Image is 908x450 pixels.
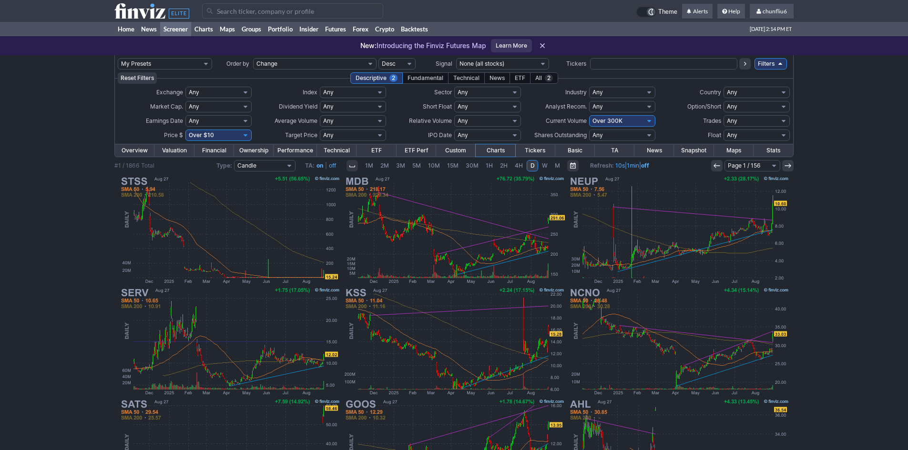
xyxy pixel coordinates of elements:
span: 2 [389,74,398,82]
a: D [527,160,538,171]
span: Current Volume [546,117,587,124]
span: Industry [565,89,587,96]
span: 3M [396,162,405,169]
span: 5M [412,162,421,169]
span: Dividend Yield [279,103,317,110]
span: Tickers [566,60,586,67]
span: W [542,162,548,169]
span: | [325,162,327,169]
img: NCNO - Ncino Inc - Stock Price Chart [567,286,790,397]
button: Interval [347,160,358,171]
b: Refresh: [590,162,614,169]
a: Alerts [682,4,713,19]
a: M [551,160,563,171]
span: IPO Date [428,131,452,139]
a: chunfliu6 [750,4,794,19]
div: #1 / 1866 Total [114,161,154,170]
span: Order by [226,60,249,67]
span: Float [708,131,721,139]
span: D [531,162,535,169]
a: Overview [115,144,154,157]
a: off [329,162,336,169]
a: Crypto [372,22,398,36]
a: 3M [393,160,408,171]
span: 30M [466,162,479,169]
a: Maps [216,22,238,36]
span: Theme [658,7,677,17]
a: Basic [555,144,595,157]
a: News [634,144,674,157]
span: Option/Short [687,103,721,110]
span: 2H [500,162,508,169]
a: Portfolio [265,22,296,36]
span: Trades [703,117,721,124]
a: Maps [714,144,754,157]
a: News [138,22,160,36]
span: | | [590,161,649,170]
button: Range [567,160,579,171]
span: Index [303,89,317,96]
a: 2H [497,160,511,171]
b: TA: [305,162,315,169]
span: 10M [428,162,440,169]
a: Futures [322,22,349,36]
a: on [316,162,323,169]
div: Technical [448,72,485,84]
a: 1min [627,162,639,169]
img: MDB - MongoDB Inc - Stock Price Chart [343,174,566,286]
p: Introducing the Finviz Futures Map [360,41,486,50]
div: Fundamental [402,72,449,84]
a: 30M [462,160,482,171]
a: Home [114,22,138,36]
span: Analyst Recom. [545,103,587,110]
span: 15M [447,162,459,169]
span: Average Volume [275,117,317,124]
span: Earnings Date [146,117,183,124]
span: Exchange [156,89,183,96]
a: Technical [317,144,357,157]
span: Market Cap. [150,103,183,110]
a: 1H [482,160,496,171]
a: Insider [296,22,322,36]
span: chunfliu6 [763,8,787,15]
img: KSS - Kohl's Corp - Stock Price Chart [343,286,566,397]
button: Reset Filters [118,72,157,84]
img: NEUP - Neuphoria Therapeutics Inc - Stock Price Chart [567,174,790,286]
a: 2M [377,160,392,171]
input: Search [202,3,383,19]
a: off [641,162,649,169]
span: Signal [436,60,452,67]
div: ETF [510,72,531,84]
a: Help [717,4,745,19]
span: 1M [365,162,373,169]
div: All [530,72,558,84]
a: Backtests [398,22,431,36]
b: Type: [216,162,232,169]
a: ETF [357,144,396,157]
a: Snapshot [674,144,714,157]
div: Descriptive [350,72,403,84]
a: Theme [636,7,677,17]
span: Target Price [285,131,317,139]
span: 1H [486,162,493,169]
a: 10s [615,162,625,169]
a: Performance [274,144,317,157]
a: Tickers [515,144,555,157]
span: New: [360,41,377,50]
span: Country [700,89,721,96]
a: Groups [238,22,265,36]
a: Ownership [234,144,274,157]
a: 10M [425,160,443,171]
span: Price $ [164,131,183,139]
span: 2M [380,162,389,169]
a: 4H [511,160,526,171]
a: Filters [755,58,787,70]
span: Sector [434,89,452,96]
a: Forex [349,22,372,36]
a: Stats [754,144,793,157]
a: Charts [476,144,515,157]
a: Financial [194,144,234,157]
a: Custom [436,144,476,157]
a: W [539,160,551,171]
img: SERV - Serve Robotics Inc - Stock Price Chart [118,286,341,397]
